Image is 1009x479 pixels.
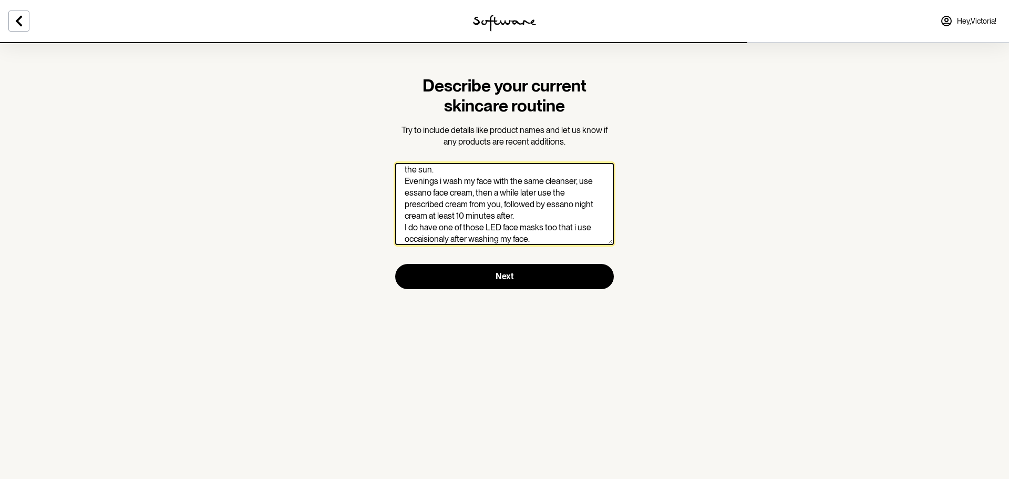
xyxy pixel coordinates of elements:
[934,8,1003,34] a: Hey,Victoria!
[395,76,614,116] h1: Describe your current skincare routine
[401,125,608,147] span: Try to include details like product names and let us know if any products are recent additions.
[957,17,996,26] span: Hey, Victoria !
[496,271,513,281] span: Next
[395,264,614,289] button: Next
[395,163,614,245] textarea: Describe your current skincare routine
[473,15,536,32] img: software logo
